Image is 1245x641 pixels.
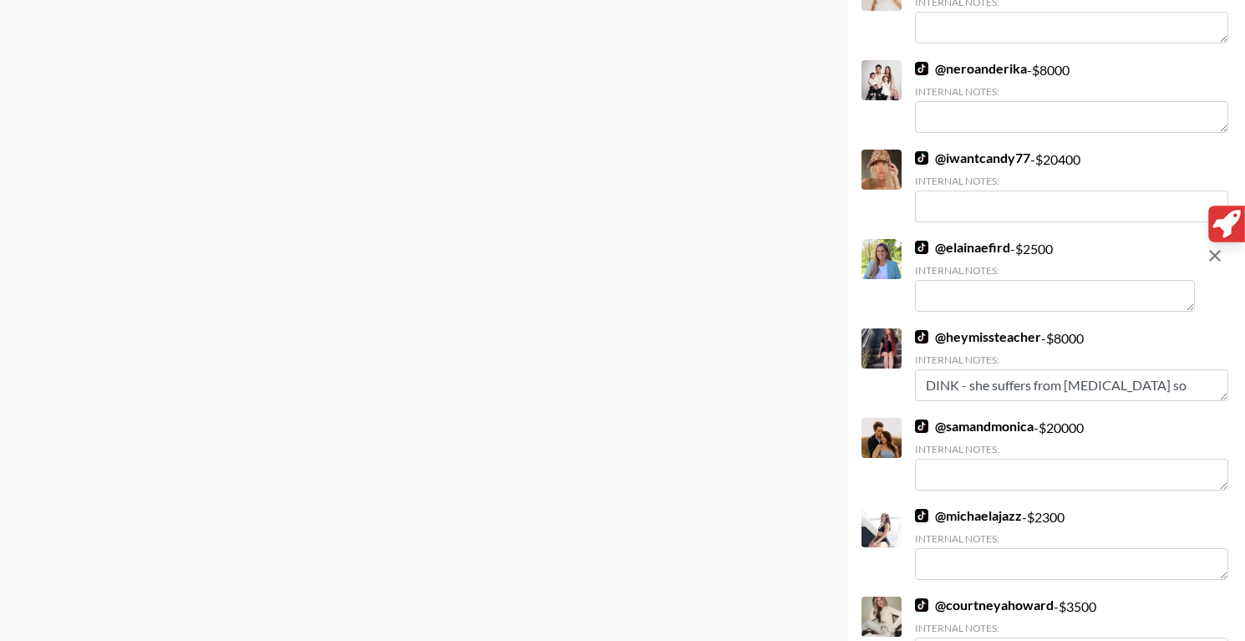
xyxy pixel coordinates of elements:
[915,239,1195,312] div: - $ 2500
[915,418,1228,491] div: - $ 20000
[915,175,1228,187] div: Internal Notes:
[1198,239,1232,272] button: remove
[915,264,1195,277] div: Internal Notes:
[915,597,1054,613] a: @courtneyahoward
[915,418,1034,435] a: @samandmonica
[915,85,1228,98] div: Internal Notes:
[915,507,1228,580] div: - $ 2300
[915,509,928,522] img: TikTok
[915,60,1027,77] a: @neroanderika
[915,369,1228,401] textarea: DINK - she suffers from [MEDICAL_DATA] so often discusses her health and wellness journey
[915,622,1228,634] div: Internal Notes:
[915,151,928,165] img: TikTok
[915,354,1228,366] div: Internal Notes:
[915,328,1041,345] a: @heymissteacher
[915,150,1228,222] div: - $ 20400
[915,420,928,433] img: TikTok
[915,239,1010,256] a: @elainaefird
[915,443,1228,455] div: Internal Notes:
[915,150,1030,166] a: @iwantcandy77
[915,598,928,612] img: TikTok
[915,328,1228,401] div: - $ 8000
[915,330,928,343] img: TikTok
[915,62,928,75] img: TikTok
[915,507,1022,524] a: @michaelajazz
[915,241,928,254] img: TikTok
[915,60,1228,133] div: - $ 8000
[915,532,1228,545] div: Internal Notes:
